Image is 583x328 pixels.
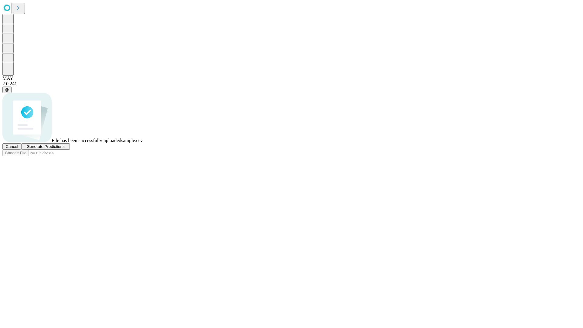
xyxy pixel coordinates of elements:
button: @ [2,87,12,93]
span: Cancel [5,144,18,149]
div: 2.0.241 [2,81,581,87]
span: Generate Predictions [26,144,64,149]
span: File has been successfully uploaded [52,138,121,143]
div: MAY [2,76,581,81]
span: @ [5,87,9,92]
button: Generate Predictions [21,143,70,150]
span: sample.csv [121,138,143,143]
button: Cancel [2,143,21,150]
